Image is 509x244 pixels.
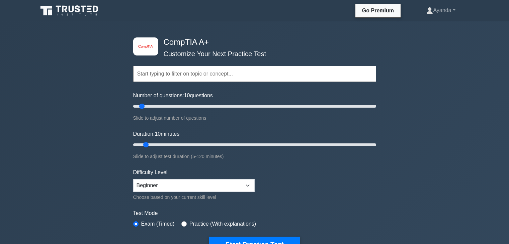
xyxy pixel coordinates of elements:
[133,114,376,122] div: Slide to adjust number of questions
[133,66,376,82] input: Start typing to filter on topic or concept...
[133,209,376,217] label: Test Mode
[358,6,398,15] a: Go Premium
[133,92,213,100] label: Number of questions: questions
[141,220,175,228] label: Exam (Timed)
[133,130,180,138] label: Duration: minutes
[410,4,471,17] a: Ayanda
[133,152,376,160] div: Slide to adjust test duration (5-120 minutes)
[161,37,343,47] h4: CompTIA A+
[189,220,256,228] label: Practice (With explanations)
[133,168,168,176] label: Difficulty Level
[133,193,255,201] div: Choose based on your current skill level
[184,93,190,98] span: 10
[155,131,161,137] span: 10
